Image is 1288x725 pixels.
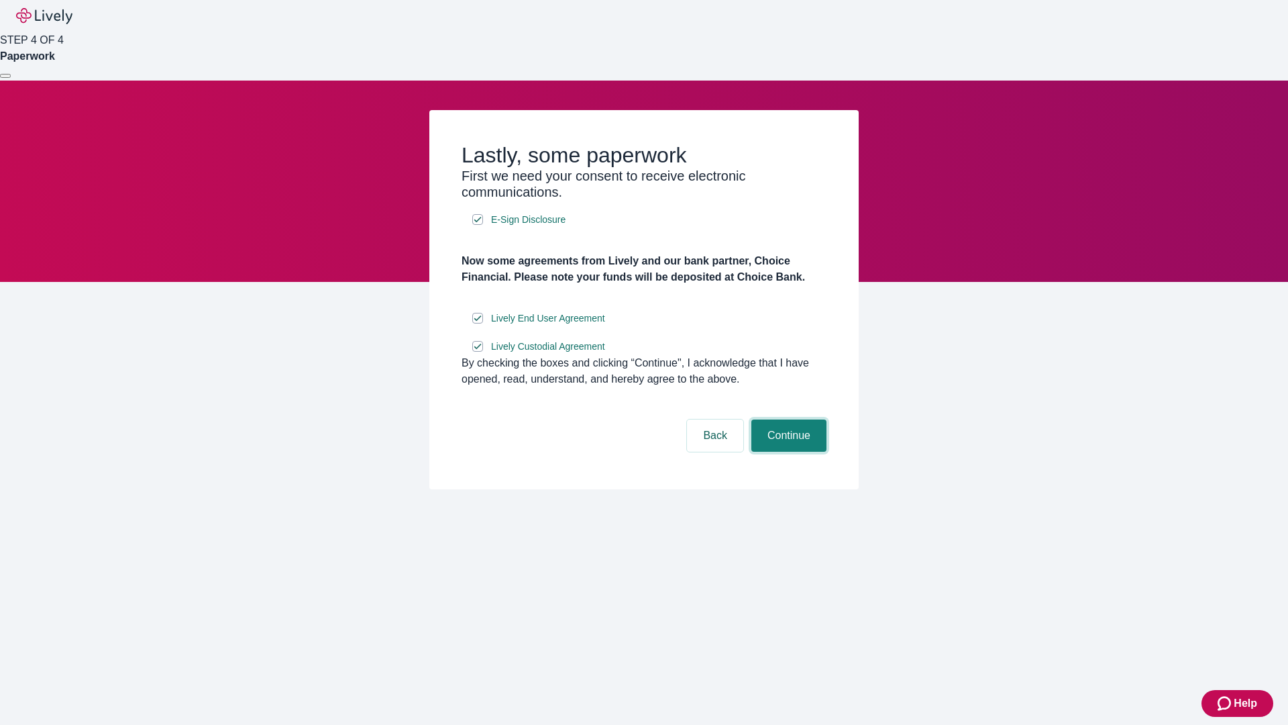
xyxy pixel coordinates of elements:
div: By checking the boxes and clicking “Continue", I acknowledge that I have opened, read, understand... [462,355,826,387]
span: Lively Custodial Agreement [491,340,605,354]
span: Lively End User Agreement [491,311,605,326]
span: E-Sign Disclosure [491,213,566,227]
img: Lively [16,8,72,24]
svg: Zendesk support icon [1218,695,1234,712]
a: e-sign disclosure document [488,338,608,355]
h3: First we need your consent to receive electronic communications. [462,168,826,200]
h4: Now some agreements from Lively and our bank partner, Choice Financial. Please note your funds wi... [462,253,826,285]
button: Continue [751,420,826,452]
button: Back [687,420,743,452]
a: e-sign disclosure document [488,211,568,228]
button: Zendesk support iconHelp [1201,690,1273,717]
h2: Lastly, some paperwork [462,142,826,168]
a: e-sign disclosure document [488,310,608,327]
span: Help [1234,695,1257,712]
